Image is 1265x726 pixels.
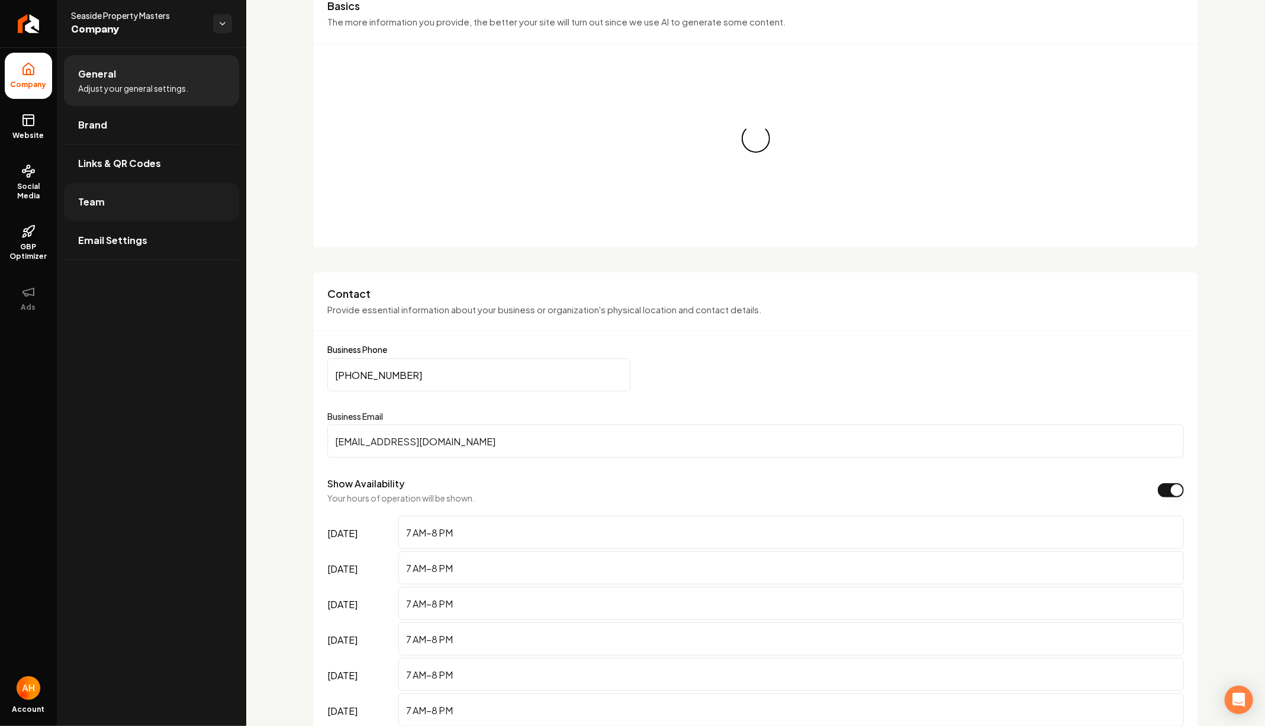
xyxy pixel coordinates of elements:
span: Team [78,195,105,209]
a: GBP Optimizer [5,215,52,271]
h3: Contact [327,287,1184,301]
span: GBP Optimizer [5,242,52,261]
a: Links & QR Codes [64,144,239,182]
p: The more information you provide, the better your site will turn out since we use AI to generate ... [327,15,1184,29]
span: Brand [78,118,107,132]
span: General [78,67,116,81]
a: Social Media [5,155,52,210]
button: Ads [5,275,52,322]
a: Website [5,104,52,150]
div: Loading [737,120,774,157]
span: Ads [17,303,41,312]
span: Company [6,80,51,89]
span: Company [71,21,204,38]
input: Enter hours [398,587,1184,620]
label: Business Email [327,410,1184,422]
div: Open Intercom Messenger [1225,686,1253,714]
input: Enter hours [398,516,1184,549]
button: Open user button [17,676,40,700]
span: Links & QR Codes [78,156,161,171]
input: Enter hours [398,622,1184,656]
a: Email Settings [64,221,239,259]
img: Anthony Hurgoi [17,676,40,700]
input: Business Email [327,425,1184,458]
input: Enter hours [398,551,1184,584]
label: [DATE] [327,622,394,658]
label: [DATE] [327,551,394,587]
span: Social Media [5,182,52,201]
img: Rebolt Logo [18,14,40,33]
span: Email Settings [78,233,147,248]
label: Business Phone [327,345,1184,354]
p: Your hours of operation will be shown. [327,492,475,504]
span: Adjust your general settings. [78,82,188,94]
a: Team [64,183,239,221]
label: [DATE] [327,516,394,551]
span: Account [12,705,45,714]
input: Enter hours [398,658,1184,691]
a: Brand [64,106,239,144]
span: Seaside Property Masters [71,9,204,21]
p: Provide essential information about your business or organization's physical location and contact... [327,303,1184,317]
label: [DATE] [327,587,394,622]
label: [DATE] [327,658,394,693]
span: Website [8,131,49,140]
label: Show Availability [327,477,404,490]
